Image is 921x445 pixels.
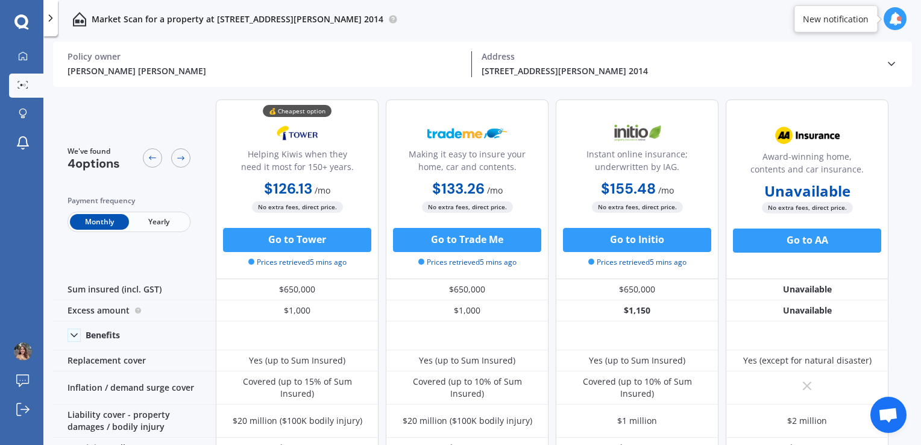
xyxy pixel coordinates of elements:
[68,146,120,157] span: We've found
[216,300,379,321] div: $1,000
[257,118,337,148] img: Tower.webp
[53,279,216,300] div: Sum insured (incl. GST)
[589,355,685,367] div: Yes (up to Sum Insured)
[482,51,876,62] div: Address
[53,405,216,438] div: Liability cover - property damages / bodily injury
[315,185,330,196] span: / mo
[762,202,853,213] span: No extra fees, direct price.
[566,148,708,178] div: Instant online insurance; underwritten by IAG.
[601,179,656,198] b: $155.48
[556,300,718,321] div: $1,150
[563,228,711,252] button: Go to Initio
[226,148,368,178] div: Helping Kiwis when they need it most for 150+ years.
[427,118,507,148] img: Trademe.webp
[556,279,718,300] div: $650,000
[92,13,383,25] p: Market Scan for a property at [STREET_ADDRESS][PERSON_NAME] 2014
[14,342,32,361] img: ACg8ocJ-jVBC3-fL-E8KliedRoTxGKNc1K-bGd7yNAd3_e_FphN_54e3ww=s96-c
[726,279,888,300] div: Unavailable
[86,330,120,341] div: Benefits
[736,150,878,180] div: Award-winning home, contents and car insurance.
[68,156,120,171] span: 4 options
[726,300,888,321] div: Unavailable
[225,376,369,400] div: Covered (up to 15% of Sum Insured)
[432,179,485,198] b: $133.26
[588,257,687,268] span: Prices retrieved 5 mins ago
[68,51,462,62] div: Policy owner
[422,201,513,213] span: No extra fees, direct price.
[597,118,677,148] img: Initio.webp
[248,257,347,268] span: Prices retrieved 5 mins ago
[53,300,216,321] div: Excess amount
[233,415,362,427] div: $20 million ($100K bodily injury)
[396,148,538,178] div: Making it easy to insure your home, car and contents.
[129,214,188,230] span: Yearly
[419,355,515,367] div: Yes (up to Sum Insured)
[565,376,709,400] div: Covered (up to 10% of Sum Insured)
[53,371,216,405] div: Inflation / demand surge cover
[733,229,881,253] button: Go to AA
[68,195,190,207] div: Payment frequency
[393,228,541,252] button: Go to Trade Me
[249,355,345,367] div: Yes (up to Sum Insured)
[223,228,371,252] button: Go to Tower
[764,185,850,197] b: Unavailable
[263,105,332,117] div: 💰 Cheapest option
[395,376,539,400] div: Covered (up to 10% of Sum Insured)
[767,121,847,151] img: AA.webp
[216,279,379,300] div: $650,000
[70,214,129,230] span: Monthly
[743,355,872,367] div: Yes (except for natural disaster)
[418,257,517,268] span: Prices retrieved 5 mins ago
[487,185,503,196] span: / mo
[803,13,869,25] div: New notification
[482,65,876,77] div: [STREET_ADDRESS][PERSON_NAME] 2014
[386,300,549,321] div: $1,000
[592,201,683,213] span: No extra fees, direct price.
[658,185,674,196] span: / mo
[264,179,312,198] b: $126.13
[787,415,827,427] div: $2 million
[252,201,343,213] span: No extra fees, direct price.
[403,415,532,427] div: $20 million ($100K bodily injury)
[72,12,87,27] img: home-and-contents.b802091223b8502ef2dd.svg
[53,350,216,371] div: Replacement cover
[617,415,657,427] div: $1 million
[870,397,907,433] a: Open chat
[386,279,549,300] div: $650,000
[68,65,462,77] div: [PERSON_NAME] [PERSON_NAME]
